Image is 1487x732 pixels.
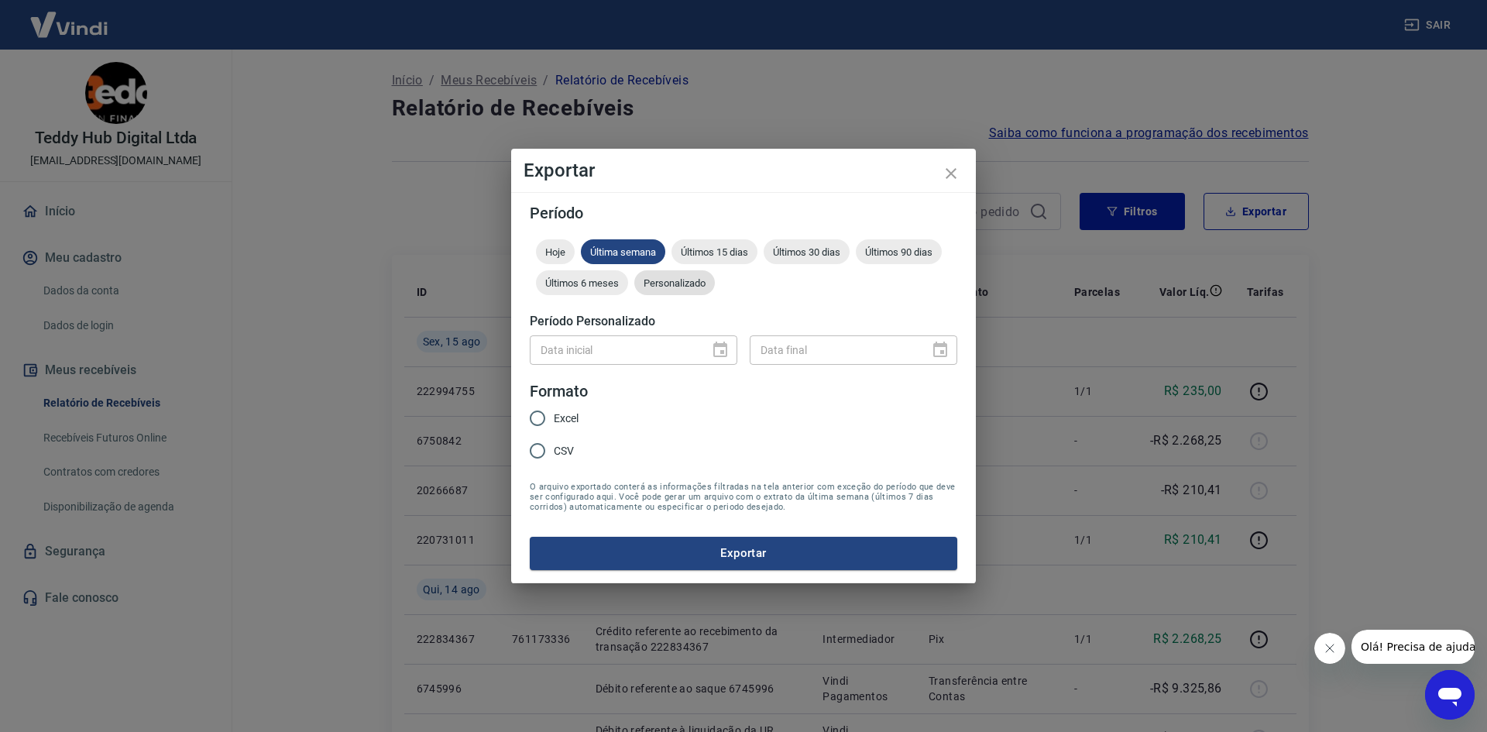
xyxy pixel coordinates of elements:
span: CSV [554,443,574,459]
span: Olá! Precisa de ajuda? [9,11,130,23]
div: Últimos 15 dias [671,239,757,264]
div: Últimos 6 meses [536,270,628,295]
h5: Período [530,205,957,221]
h4: Exportar [524,161,963,180]
div: Hoje [536,239,575,264]
span: Últimos 30 dias [764,246,850,258]
span: Personalizado [634,277,715,289]
button: close [932,155,970,192]
iframe: Fechar mensagem [1314,633,1345,664]
span: Última semana [581,246,665,258]
span: Últimos 6 meses [536,277,628,289]
span: Últimos 15 dias [671,246,757,258]
input: DD/MM/YYYY [530,335,699,364]
div: Última semana [581,239,665,264]
h5: Período Personalizado [530,314,957,329]
iframe: Mensagem da empresa [1351,630,1475,664]
span: O arquivo exportado conterá as informações filtradas na tela anterior com exceção do período que ... [530,482,957,512]
div: Últimos 30 dias [764,239,850,264]
button: Exportar [530,537,957,569]
span: Últimos 90 dias [856,246,942,258]
input: DD/MM/YYYY [750,335,919,364]
iframe: Botão para abrir a janela de mensagens [1425,670,1475,720]
legend: Formato [530,380,588,403]
div: Personalizado [634,270,715,295]
span: Excel [554,411,579,427]
span: Hoje [536,246,575,258]
div: Últimos 90 dias [856,239,942,264]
